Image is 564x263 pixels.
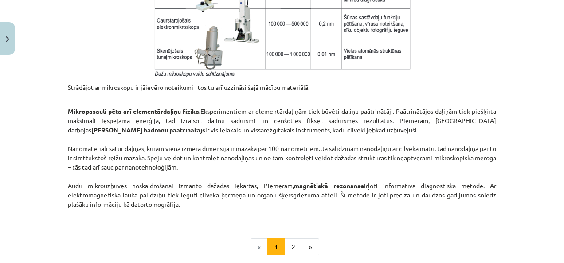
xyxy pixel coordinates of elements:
[68,107,121,115] strong: Mikropasauli pēta
[123,107,200,115] strong: arī elementārdaļiņu fizika.
[285,238,302,256] button: 2
[91,126,205,134] strong: [PERSON_NAME] hadronu paātrinātājs
[68,97,496,218] p: Eksperimentiem ar elementārdaļiņām tiek būvēti daļiņu paātrinātāji. Paātrinātājos daļiņām tiek pi...
[294,182,364,190] strong: magnētiskā rezonanse
[6,36,9,42] img: icon-close-lesson-0947bae3869378f0d4975bcd49f059093ad1ed9edebbc8119c70593378902aed.svg
[302,238,319,256] button: »
[68,83,496,92] p: Strādājot ar mikroskopu ir jāievēro noteikumi - tos tu arī uzzināsi šajā mācību materiālā.
[68,238,496,256] nav: Page navigation example
[267,238,285,256] button: 1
